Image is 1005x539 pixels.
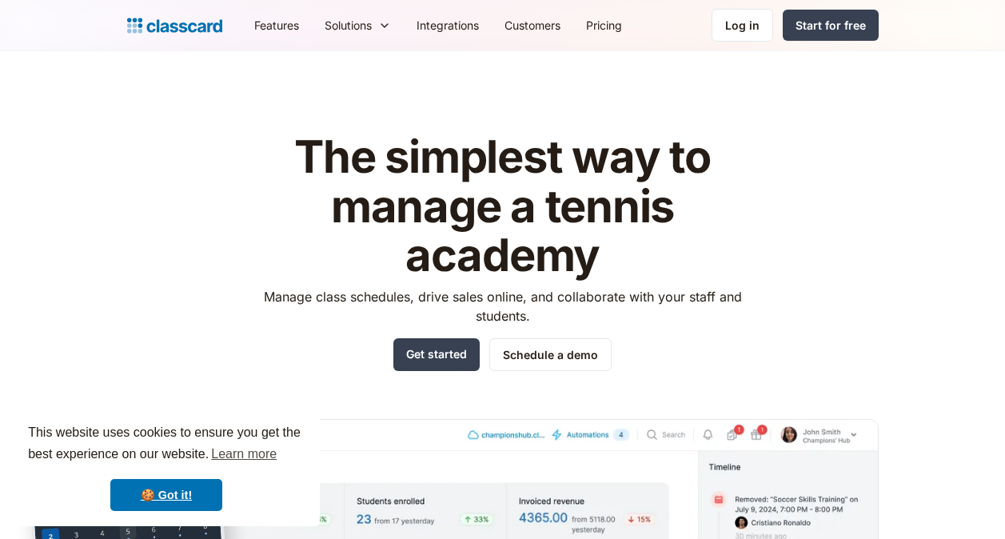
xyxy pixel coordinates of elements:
[249,287,756,325] p: Manage class schedules, drive sales online, and collaborate with your staff and students.
[209,442,279,466] a: learn more about cookies
[312,7,404,43] div: Solutions
[573,7,635,43] a: Pricing
[110,479,222,511] a: dismiss cookie message
[725,17,760,34] div: Log in
[325,17,372,34] div: Solutions
[28,423,305,466] span: This website uses cookies to ensure you get the best experience on our website.
[492,7,573,43] a: Customers
[13,408,320,526] div: cookieconsent
[796,17,866,34] div: Start for free
[783,10,879,41] a: Start for free
[241,7,312,43] a: Features
[127,14,222,37] a: home
[489,338,612,371] a: Schedule a demo
[712,9,773,42] a: Log in
[393,338,480,371] a: Get started
[249,133,756,281] h1: The simplest way to manage a tennis academy
[404,7,492,43] a: Integrations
